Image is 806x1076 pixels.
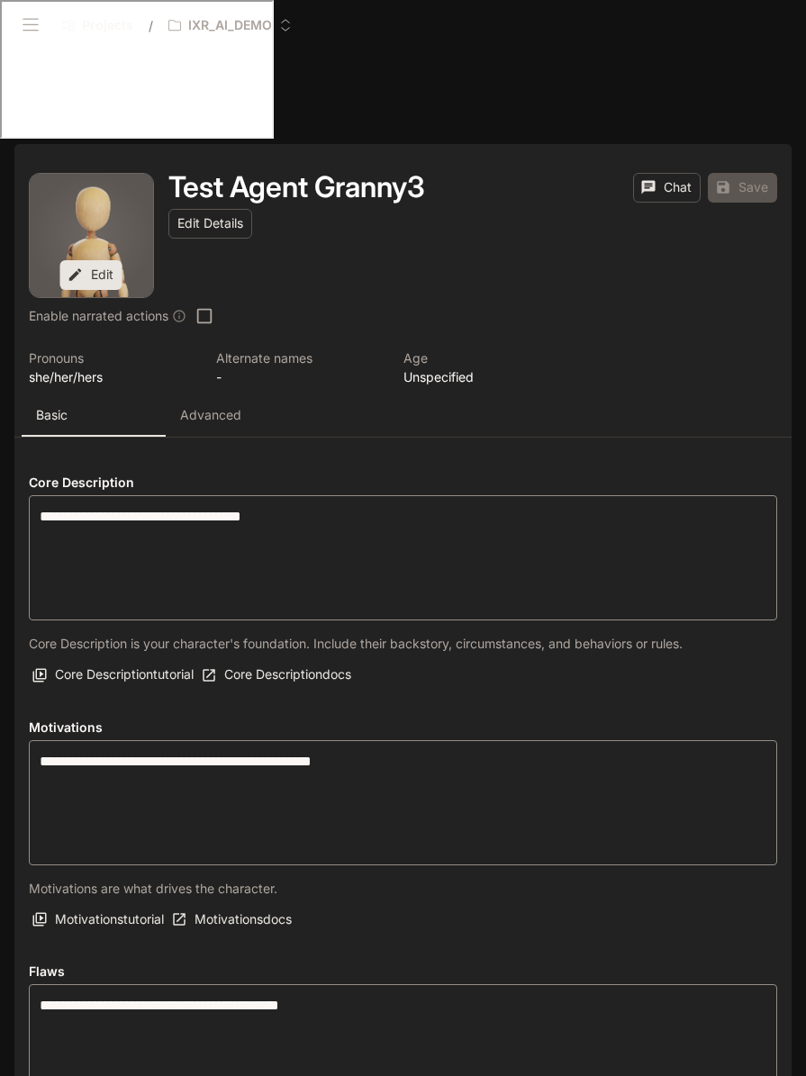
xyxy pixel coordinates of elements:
div: Avatar image [30,174,153,297]
div: / [141,16,160,35]
button: Chat [633,173,701,203]
p: Motivations are what drives the character. [29,880,277,898]
button: Open character details dialog [216,348,382,386]
p: she/her/hers [29,367,195,386]
div: label [29,495,777,620]
h4: Core Description [29,474,777,492]
button: Open character details dialog [29,348,195,386]
button: Open character details dialog [403,348,569,386]
button: Motivationstutorial [29,905,168,935]
button: Open character details dialog [168,173,425,202]
h4: Motivations [29,719,777,737]
p: Pronouns [29,348,195,367]
a: Go to projects [54,7,141,43]
a: Motivationsdocs [168,905,296,935]
button: Edit [60,260,122,290]
button: Edit Details [168,209,252,239]
button: Open workspace menu [160,7,300,43]
p: IXR_AI_DEMO [188,18,272,33]
a: Core Descriptiondocs [198,660,356,690]
p: Unspecified [403,367,569,386]
div: Enable narrated actions [29,306,186,325]
p: Age [403,348,569,367]
button: Open character avatar dialog [30,174,153,297]
h4: Flaws [29,963,777,981]
span: Projects [82,18,133,33]
button: open drawer [14,9,47,41]
p: Advanced [180,406,241,424]
button: Core Descriptiontutorial [29,660,198,690]
h1: Test Agent Granny3 [168,169,425,204]
p: Alternate names [216,348,382,367]
p: - [216,367,382,386]
p: Core Description is your character's foundation. Include their backstory, circumstances, and beha... [29,635,683,653]
p: Basic [36,406,68,424]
